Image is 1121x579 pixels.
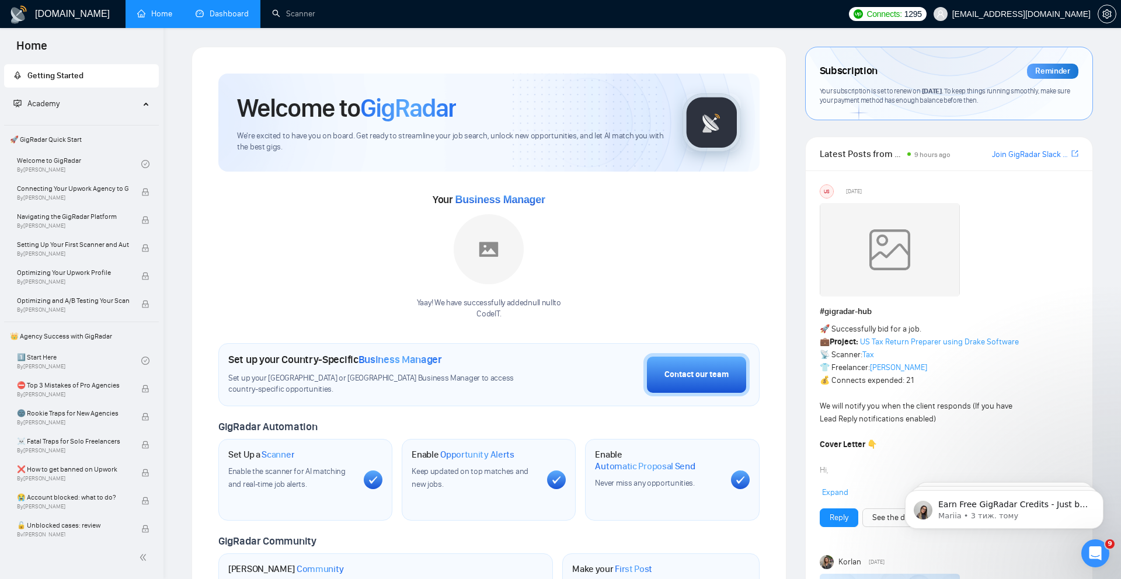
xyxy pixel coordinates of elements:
span: By [PERSON_NAME] [17,447,129,454]
span: fund-projection-screen [13,99,22,107]
span: GigRadar Community [218,535,316,547]
span: By [PERSON_NAME] [17,250,129,257]
span: By [PERSON_NAME] [17,222,129,229]
span: By [PERSON_NAME] [17,194,129,201]
span: rocket [13,71,22,79]
span: Optimizing and A/B Testing Your Scanner for Better Results [17,295,129,306]
span: By [PERSON_NAME] [17,419,129,426]
span: 👑 Agency Success with GigRadar [5,325,158,348]
span: Academy [13,99,60,109]
a: Tax [862,350,874,360]
span: export [1071,149,1078,158]
a: Reply [830,511,848,524]
span: lock [141,469,149,477]
span: Expand [822,487,848,497]
span: Subscription [820,61,878,81]
h1: Enable [412,449,514,461]
span: 😭 Account blocked: what to do? [17,491,129,503]
span: Connecting Your Upwork Agency to GigRadar [17,183,129,194]
span: check-circle [141,357,149,365]
iframe: Intercom notifications повідомлення [887,466,1121,547]
span: By [PERSON_NAME] [17,391,129,398]
span: lock [141,413,149,421]
span: lock [141,300,149,308]
span: Korlan [838,556,861,568]
span: lock [141,525,149,533]
span: lock [141,216,149,224]
span: Never miss any opportunities. [595,478,694,488]
button: Reply [820,508,858,527]
span: 🌚 Rookie Traps for New Agencies [17,407,129,419]
a: 1️⃣ Start HereBy[PERSON_NAME] [17,348,141,374]
span: By [PERSON_NAME] [17,306,129,313]
span: Opportunity Alerts [440,449,514,461]
button: Contact our team [643,353,750,396]
span: By [PERSON_NAME] [17,503,129,510]
span: lock [141,272,149,280]
li: Getting Started [4,64,159,88]
strong: Project: [830,337,858,347]
h1: Enable [595,449,721,472]
span: Your subscription is set to renew on . To keep things running smoothly, make sure your payment me... [820,86,1070,105]
span: GigRadar [360,92,456,124]
a: export [1071,148,1078,159]
span: 1295 [904,8,922,20]
img: gigradar-logo.png [683,93,741,152]
span: Keep updated on top matches and new jobs. [412,466,528,489]
p: CodeIT . [417,309,561,320]
div: US [820,185,833,198]
span: By [PERSON_NAME] [17,531,129,538]
h1: Set Up a [228,449,294,461]
a: Join GigRadar Slack Community [992,148,1069,161]
img: weqQh+iSagEgQAAAABJRU5ErkJggg== [820,203,960,297]
span: lock [141,244,149,252]
span: lock [141,497,149,505]
a: searchScanner [272,9,315,19]
a: US Tax Return Preparer using Drake Software [860,337,1019,347]
span: GigRadar Automation [218,420,317,433]
a: homeHome [137,9,172,19]
span: Enable the scanner for AI matching and real-time job alerts. [228,466,346,489]
h1: [PERSON_NAME] [228,563,344,575]
h1: Make your [572,563,652,575]
strong: Cover Letter 👇 [820,440,877,449]
span: 9 [1105,539,1115,549]
a: [PERSON_NAME] [870,362,927,372]
span: Scanner [262,449,294,461]
a: Welcome to GigRadarBy[PERSON_NAME] [17,151,141,177]
span: double-left [139,552,151,563]
span: setting [1098,9,1116,19]
span: Getting Started [27,71,83,81]
h1: Welcome to [237,92,456,124]
span: Community [297,563,344,575]
img: upwork-logo.png [854,9,863,19]
span: First Post [615,563,652,575]
span: Setting Up Your First Scanner and Auto-Bidder [17,239,129,250]
span: [DATE] [869,557,885,567]
span: By [PERSON_NAME] [17,475,129,482]
span: 🔓 Unblocked cases: review [17,519,129,531]
span: ❌ How to get banned on Upwork [17,463,129,475]
iframe: Intercom live chat [1081,539,1109,567]
span: check-circle [141,160,149,168]
span: Automatic Proposal Send [595,461,695,472]
span: Your [433,193,545,206]
span: [DATE] [846,186,862,197]
span: By [PERSON_NAME] [17,278,129,285]
span: lock [141,441,149,449]
div: Contact our team [664,368,729,381]
a: See the details [872,511,924,524]
span: Connects: [866,8,901,20]
span: Business Manager [455,194,545,205]
button: setting [1098,5,1116,23]
img: Korlan [820,555,834,569]
span: ⛔ Top 3 Mistakes of Pro Agencies [17,379,129,391]
span: Latest Posts from the GigRadar Community [820,147,904,161]
h1: Set up your Country-Specific [228,353,442,366]
span: Home [7,37,57,62]
span: ☠️ Fatal Traps for Solo Freelancers [17,435,129,447]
